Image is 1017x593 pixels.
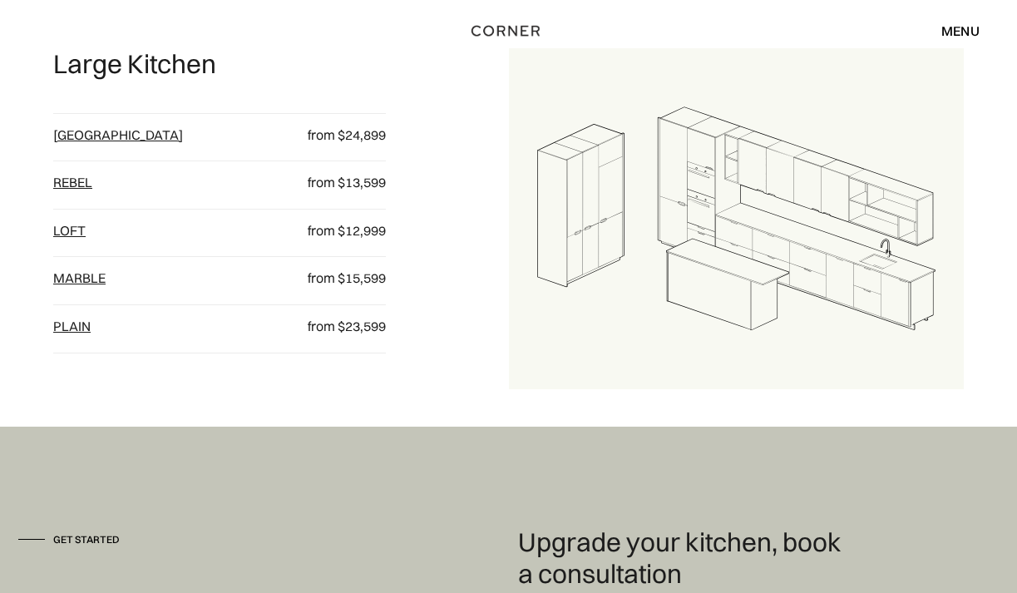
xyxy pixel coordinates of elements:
[53,222,86,239] a: loft
[509,48,965,390] img: L-shaped kitchen with an island.
[53,533,120,547] div: Get started
[284,318,386,336] p: from $23,599
[53,174,92,190] a: Rebel
[53,48,216,80] p: Large Kitchen
[925,17,980,45] div: menu
[284,174,386,192] p: from $13,599
[284,222,386,240] p: from $12,999
[53,318,91,334] a: plain
[941,24,980,37] div: menu
[284,269,386,288] p: from $15,599
[284,126,386,145] p: from $24,899
[53,269,106,286] a: Marble
[53,126,183,143] a: [GEOGRAPHIC_DATA]
[518,526,844,590] h4: Upgrade your kitchen, book a consultation
[464,20,553,42] a: home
